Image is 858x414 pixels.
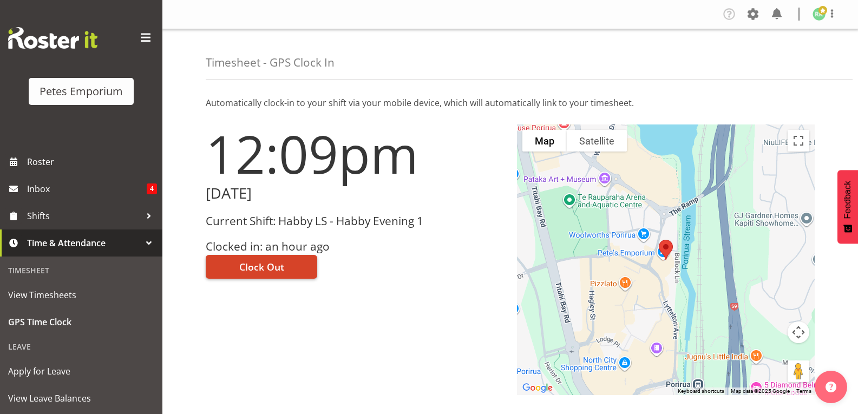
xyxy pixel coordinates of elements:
span: Time & Attendance [27,235,141,251]
span: Inbox [27,181,147,197]
span: Apply for Leave [8,363,154,379]
a: View Timesheets [3,281,160,308]
span: Feedback [843,181,853,219]
span: View Leave Balances [8,390,154,406]
a: Apply for Leave [3,358,160,385]
span: Clock Out [239,260,284,274]
button: Show satellite imagery [567,130,627,152]
button: Clock Out [206,255,317,279]
h3: Clocked in: an hour ago [206,240,504,253]
h1: 12:09pm [206,124,504,183]
button: Feedback - Show survey [837,170,858,244]
p: Automatically clock-in to your shift via your mobile device, which will automatically link to you... [206,96,815,109]
img: ruth-robertson-taylor722.jpg [813,8,826,21]
span: GPS Time Clock [8,314,154,330]
img: help-xxl-2.png [826,382,836,392]
div: Leave [3,336,160,358]
img: Rosterit website logo [8,27,97,49]
span: Map data ©2025 Google [731,388,790,394]
button: Keyboard shortcuts [678,387,724,395]
span: View Timesheets [8,287,154,303]
h2: [DATE] [206,185,504,202]
a: Terms (opens in new tab) [796,388,811,394]
button: Show street map [522,130,567,152]
div: Petes Emporium [40,83,123,100]
button: Map camera controls [788,321,809,343]
h3: Current Shift: Habby LS - Habby Evening 1 [206,215,504,227]
a: Open this area in Google Maps (opens a new window) [520,381,555,395]
a: View Leave Balances [3,385,160,412]
div: Timesheet [3,259,160,281]
span: 4 [147,183,157,194]
a: GPS Time Clock [3,308,160,336]
span: Shifts [27,208,141,224]
button: Drag Pegman onto the map to open Street View [788,360,809,382]
span: Roster [27,154,157,170]
img: Google [520,381,555,395]
button: Toggle fullscreen view [788,130,809,152]
h4: Timesheet - GPS Clock In [206,56,335,69]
